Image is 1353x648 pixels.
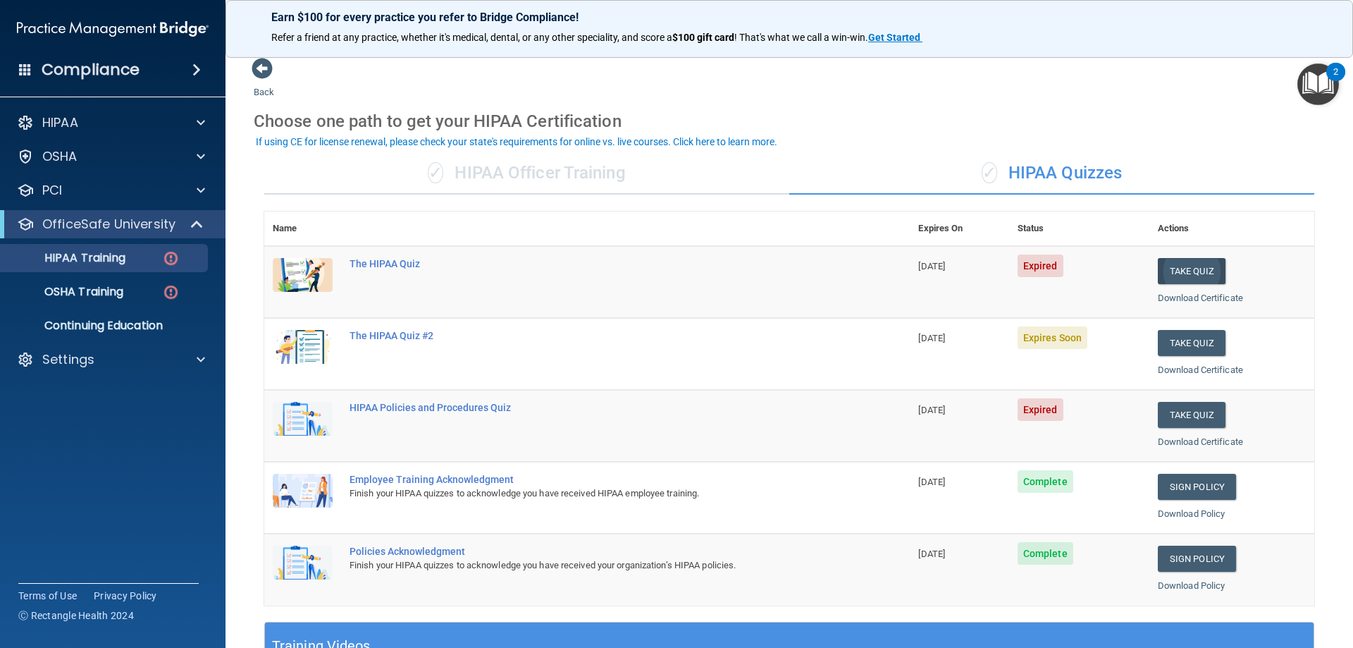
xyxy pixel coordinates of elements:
th: Status [1009,212,1149,246]
a: Download Policy [1158,508,1225,519]
p: Continuing Education [9,319,202,333]
a: Download Policy [1158,580,1225,591]
p: HIPAA [42,114,78,131]
div: The HIPAA Quiz [350,258,839,269]
a: Terms of Use [18,589,77,603]
span: [DATE] [918,549,945,559]
img: danger-circle.6113f641.png [162,250,180,267]
span: ✓ [982,162,997,183]
strong: Get Started [868,32,920,43]
div: HIPAA Officer Training [264,152,789,195]
button: Take Quiz [1158,330,1225,356]
a: Get Started [868,32,922,43]
a: Back [254,70,274,97]
a: Download Certificate [1158,293,1243,303]
span: [DATE] [918,477,945,487]
img: PMB logo [17,15,209,43]
a: Download Certificate [1158,436,1243,447]
div: HIPAA Policies and Procedures Quiz [350,402,839,413]
a: Settings [17,351,205,368]
span: Refer a friend at any practice, whether it's medical, dental, or any other speciality, and score a [271,32,672,43]
a: Sign Policy [1158,546,1236,572]
th: Expires On [910,212,1008,246]
span: Expired [1018,255,1063,277]
a: Download Certificate [1158,365,1243,375]
div: The HIPAA Quiz #2 [350,330,839,341]
strong: $100 gift card [672,32,734,43]
p: Earn $100 for every practice you refer to Bridge Compliance! [271,11,1307,24]
span: ✓ [428,162,443,183]
span: Expires Soon [1018,326,1087,349]
span: Complete [1018,542,1073,565]
p: OSHA Training [9,285,123,299]
div: Choose one path to get your HIPAA Certification [254,101,1325,142]
img: danger-circle.6113f641.png [162,283,180,301]
a: Privacy Policy [94,589,157,603]
h4: Compliance [42,60,140,80]
button: If using CE for license renewal, please check your state's requirements for online vs. live cours... [254,135,779,149]
p: PCI [42,182,62,199]
button: Take Quiz [1158,402,1225,428]
p: Settings [42,351,94,368]
span: Complete [1018,470,1073,493]
div: Finish your HIPAA quizzes to acknowledge you have received your organization’s HIPAA policies. [350,557,839,574]
div: Employee Training Acknowledgment [350,474,839,485]
span: Ⓒ Rectangle Health 2024 [18,609,134,623]
a: OSHA [17,148,205,165]
div: Finish your HIPAA quizzes to acknowledge you have received HIPAA employee training. [350,485,839,502]
a: HIPAA [17,114,205,131]
p: OfficeSafe University [42,216,175,233]
a: Sign Policy [1158,474,1236,500]
a: PCI [17,182,205,199]
span: ! That's what we call a win-win. [734,32,868,43]
p: HIPAA Training [9,251,125,265]
th: Actions [1149,212,1314,246]
div: 2 [1333,72,1338,90]
span: [DATE] [918,333,945,343]
div: Policies Acknowledgment [350,546,839,557]
th: Name [264,212,341,246]
span: Expired [1018,398,1063,421]
button: Take Quiz [1158,258,1225,284]
span: [DATE] [918,405,945,415]
button: Open Resource Center, 2 new notifications [1297,63,1339,105]
div: If using CE for license renewal, please check your state's requirements for online vs. live cours... [256,137,777,147]
p: OSHA [42,148,78,165]
div: HIPAA Quizzes [789,152,1314,195]
span: [DATE] [918,261,945,271]
a: OfficeSafe University [17,216,204,233]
